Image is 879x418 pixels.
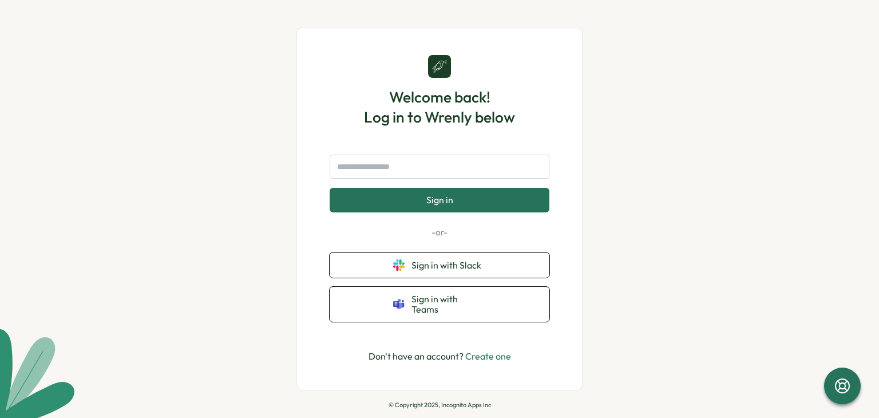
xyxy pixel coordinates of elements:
button: Sign in with Teams [330,287,549,322]
p: © Copyright 2025, Incognito Apps Inc [389,401,491,409]
button: Sign in with Slack [330,253,549,278]
span: Sign in [426,195,453,205]
button: Sign in [330,188,549,212]
p: -or- [330,226,549,239]
h1: Welcome back! Log in to Wrenly below [364,87,515,127]
p: Don't have an account? [369,349,511,364]
a: Create one [465,350,511,362]
span: Sign in with Slack [411,260,486,270]
span: Sign in with Teams [411,294,486,315]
